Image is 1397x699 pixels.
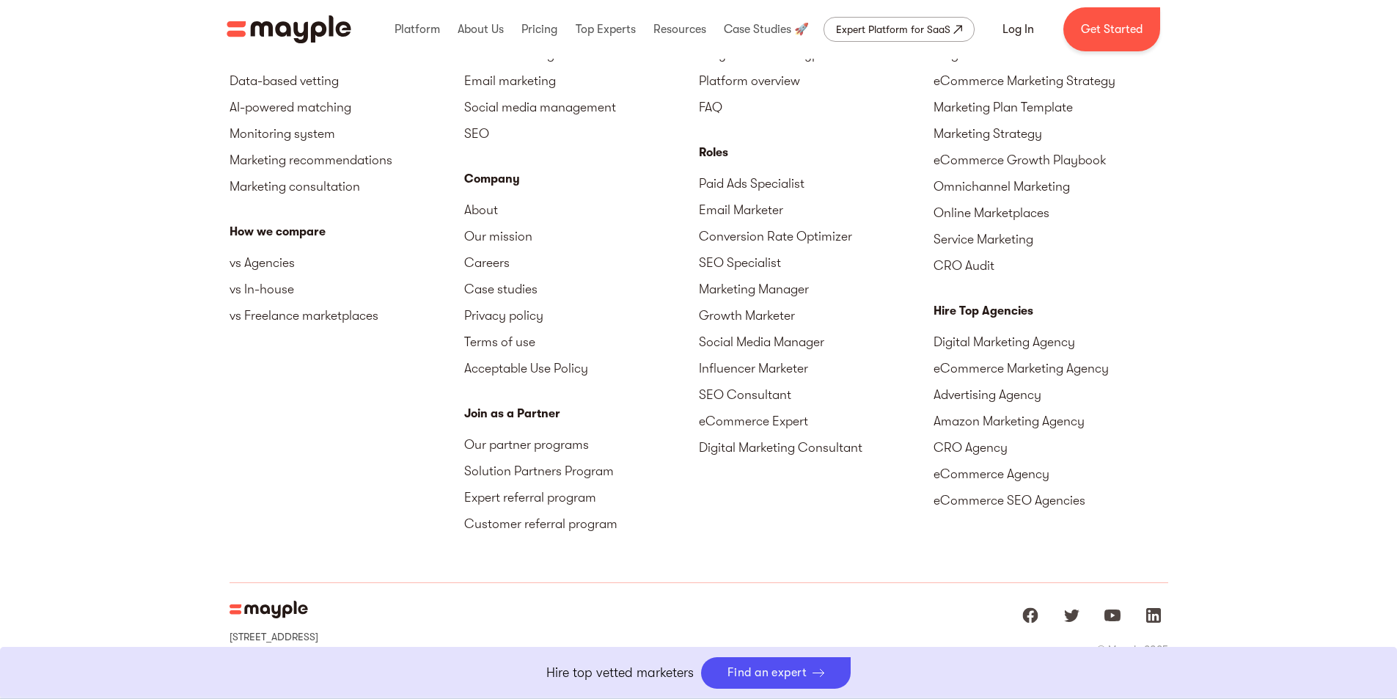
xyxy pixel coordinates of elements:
[1063,7,1160,51] a: Get Started
[464,223,699,249] a: Our mission
[464,405,699,422] div: Join as a Partner
[699,276,934,302] a: Marketing Manager
[934,120,1168,147] a: Marketing Strategy
[1145,607,1162,624] img: linkedIn
[1022,607,1039,624] img: facebook logo
[464,276,699,302] a: Case studies
[650,6,710,53] div: Resources
[985,12,1052,47] a: Log In
[464,510,699,537] a: Customer referral program
[934,408,1168,434] a: Amazon Marketing Agency
[227,15,351,43] img: Mayple logo
[464,249,699,276] a: Careers
[934,200,1168,226] a: Online Marketplaces
[464,120,699,147] a: SEO
[230,147,464,173] a: Marketing recommendations
[464,94,699,120] a: Social media management
[699,197,934,223] a: Email Marketer
[464,67,699,94] a: Email marketing
[699,144,934,161] div: Roles
[836,21,950,38] div: Expert Platform for SaaS
[230,223,464,241] div: How we compare
[699,408,934,434] a: eCommerce Expert
[699,249,934,276] a: SEO Specialist
[699,67,934,94] a: Platform overview
[464,458,699,484] a: Solution Partners Program
[934,173,1168,200] a: Omnichannel Marketing
[230,630,463,674] div: [STREET_ADDRESS] [US_STATE][GEOGRAPHIC_DATA] [PERSON_NAME][STREET_ADDRESS]
[391,6,444,53] div: Platform
[464,302,699,329] a: Privacy policy
[934,252,1168,279] a: CRO Audit
[230,249,464,276] a: vs Agencies
[934,147,1168,173] a: eCommerce Growth Playbook
[1104,607,1121,624] img: youtube logo
[1097,642,1168,656] div: © Mayple 2025
[699,329,934,355] a: Social Media Manager
[464,329,699,355] a: Terms of use
[230,67,464,94] a: Data-based vetting
[1063,607,1080,624] img: twitter logo
[934,434,1168,461] a: CRO Agency
[518,6,561,53] div: Pricing
[699,355,934,381] a: Influencer Marketer
[230,173,464,200] a: Marketing consultation
[934,461,1168,487] a: eCommerce Agency
[464,484,699,510] a: Expert referral program
[230,601,308,618] img: Mayple Logo
[1098,601,1127,630] a: Mayple at Youtube
[1139,601,1168,630] a: Mayple at LinkedIn
[230,94,464,120] a: AI-powered matching
[934,94,1168,120] a: Marketing Plan Template
[934,302,1168,320] div: Hire Top Agencies
[934,329,1168,355] a: Digital Marketing Agency
[934,355,1168,381] a: eCommerce Marketing Agency
[934,487,1168,513] a: eCommerce SEO Agencies
[464,355,699,381] a: Acceptable Use Policy
[934,67,1168,94] a: eCommerce Marketing Strategy
[824,17,975,42] a: Expert Platform for SaaS
[699,302,934,329] a: Growth Marketer
[464,170,699,188] div: Company
[546,663,694,683] p: Hire top vetted marketers
[1016,601,1045,630] a: Mayple at Facebook
[699,381,934,408] a: SEO Consultant
[934,381,1168,408] a: Advertising Agency
[464,197,699,223] a: About
[572,6,639,53] div: Top Experts
[727,666,807,680] div: Find an expert
[227,15,351,43] a: home
[230,120,464,147] a: Monitoring system
[464,431,699,458] a: Our partner programs
[699,170,934,197] a: Paid Ads Specialist
[934,226,1168,252] a: Service Marketing
[454,6,507,53] div: About Us
[699,223,934,249] a: Conversion Rate Optimizer
[699,94,934,120] a: FAQ
[699,434,934,461] a: Digital Marketing Consultant
[230,276,464,302] a: vs In-house
[1057,601,1086,630] a: Mayple at Twitter
[230,302,464,329] a: vs Freelance marketplaces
